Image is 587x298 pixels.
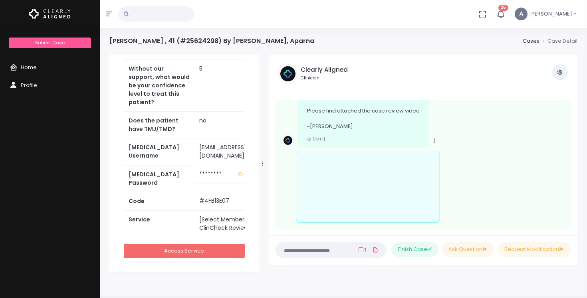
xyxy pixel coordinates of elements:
[301,66,348,73] h5: Clearly Aligned
[109,37,314,45] h4: [PERSON_NAME] , 41 (#25624298) By [PERSON_NAME], Aparna
[442,242,494,257] button: Ask Question
[301,75,348,81] small: Clinician
[109,55,259,274] div: scrollable content
[307,136,325,142] small: [DATE]
[194,112,262,138] td: no
[124,112,194,138] th: Does the patient have TMJ/TMD?
[194,60,262,112] td: 5
[194,192,262,210] td: #4FB13E07
[35,39,65,46] span: Submit Case
[391,242,438,257] button: Finish Case
[307,91,420,130] p: Hi [PERSON_NAME], Please find attached the case review video ~[PERSON_NAME]
[124,60,194,112] th: Without our support, what would be your confidence level to treat this patient?
[194,138,262,165] td: [EMAIL_ADDRESS][DOMAIN_NAME]
[371,243,380,257] a: Add Files
[357,247,367,253] a: Add Loom Video
[515,8,528,20] span: A
[9,37,91,48] a: Submit Case
[523,37,539,45] a: Cases
[21,81,37,89] span: Profile
[498,242,571,257] button: Request Modification
[124,244,245,259] a: Access Service
[124,192,194,210] th: Code
[498,5,508,11] span: 25
[529,10,572,18] span: [PERSON_NAME]
[29,6,71,22] img: Logo Horizontal
[124,138,194,166] th: [MEDICAL_DATA] Username
[124,211,194,237] th: Service
[199,215,258,232] div: [Select Members] ClinCheck Review
[21,63,37,71] span: Home
[539,37,577,45] li: Case Detail
[124,165,194,192] th: [MEDICAL_DATA] Password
